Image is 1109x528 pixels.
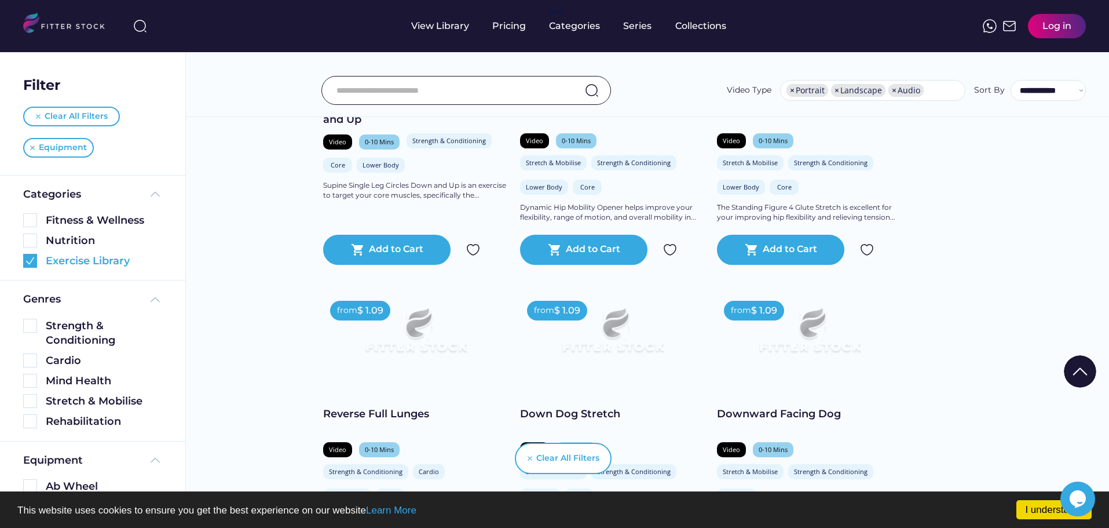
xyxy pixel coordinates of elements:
div: Strength & Conditioning [597,158,671,167]
div: Lower Body [526,183,562,191]
div: Strength & Conditioning [412,136,486,145]
div: Lower Body [363,161,399,169]
div: 0-10 Mins [759,136,788,145]
div: Log in [1042,20,1071,32]
div: 0-10 Mins [759,445,788,454]
div: Fitness & Wellness [46,213,162,228]
div: Strength & Conditioning [794,158,868,167]
div: Collections [675,20,726,32]
img: Frame%2079%20%281%29.svg [539,294,687,377]
div: Series [623,20,652,32]
div: Lower Body [723,183,759,191]
li: Audio [888,84,924,97]
img: Frame%20%285%29.svg [148,453,162,467]
div: Video [329,445,346,454]
img: Group%201000002360.svg [23,254,37,268]
div: Pricing [492,20,526,32]
div: $ 1.09 [554,304,580,317]
div: Strength & Conditioning [46,319,162,348]
img: search-normal.svg [585,83,599,97]
div: Strength & Conditioning [329,467,402,476]
div: Reverse Full Lunges [323,407,508,421]
div: Equipment [23,453,83,468]
div: Clear All Filters [536,453,599,464]
img: Group%201000002322%20%281%29.svg [1064,355,1096,388]
img: search-normal%203.svg [133,19,147,33]
div: Stretch & Mobilise [46,394,162,409]
div: Stretch & Mobilise [526,158,581,167]
div: The Standing Figure 4 Glute Stretch is excellent for your improving hip flexibility and relieving... [717,203,902,223]
img: Rectangle%205126.svg [23,414,37,428]
div: Core [775,183,793,191]
div: Downward Facing Dog [717,407,902,421]
div: Dynamic Hip Mobility Opener helps improve your flexibility, range of motion, and overall mobility... [520,203,705,223]
div: Exercise Library [46,254,162,268]
img: LOGO.svg [23,13,115,37]
div: Mind Health [46,374,162,388]
img: Rectangle%205126.svg [23,319,37,333]
div: Add to Cart [566,243,620,257]
div: View Library [411,20,469,32]
div: Add to Cart [763,243,817,257]
a: Learn More [366,505,416,516]
div: from [731,305,751,316]
div: Categories [23,187,81,202]
img: Vector%20%281%29.svg [36,114,41,119]
button: shopping_cart [351,243,365,257]
a: I understand! [1016,500,1092,519]
img: Vector%20%281%29.svg [528,456,532,461]
button: shopping_cart [745,243,759,257]
p: This website uses cookies to ensure you get the best experience on our website [17,505,1092,515]
div: Rehabilitation [46,414,162,429]
div: $ 1.09 [357,304,383,317]
li: Landscape [831,84,885,97]
img: Rectangle%205126.svg [23,354,37,367]
img: meteor-icons_whatsapp%20%281%29.svg [983,19,997,33]
div: Filter [23,75,60,95]
div: Down Dog Stretch [520,407,705,421]
img: Vector%20%281%29.svg [30,145,35,150]
div: Categories [549,20,600,32]
img: Frame%2079%20%281%29.svg [342,294,490,377]
img: Group%201000002324.svg [663,243,677,257]
div: Add to Cart [369,243,423,257]
li: Portrait [786,84,828,97]
div: Core [329,161,346,169]
div: $ 1.09 [751,304,777,317]
div: Video [723,445,740,454]
div: Ab Wheel [46,479,162,494]
div: Clear All Filters [45,111,108,122]
img: Frame%20%285%29.svg [148,293,162,307]
img: Rectangle%205126.svg [23,394,37,408]
button: shopping_cart [548,243,562,257]
img: Rectangle%205126.svg [23,213,37,227]
img: Frame%2051.svg [1002,19,1016,33]
img: Frame%20%285%29.svg [148,187,162,201]
img: Group%201000002324.svg [860,243,874,257]
div: Video [723,136,740,145]
div: 0-10 Mins [562,136,591,145]
span: × [835,86,839,94]
div: fvck [549,6,564,17]
div: Strength & Conditioning [794,467,868,476]
div: 0-10 Mins [365,137,394,146]
div: from [337,305,357,316]
span: × [790,86,795,94]
div: Cardio [46,354,162,368]
img: Group%201000002324.svg [466,243,480,257]
div: 0-10 Mins [365,445,394,454]
div: Sort By [974,85,1005,96]
div: Stretch & Mobilise [723,158,778,167]
div: Video [526,136,543,145]
div: Cardio [419,467,439,476]
img: Frame%2079%20%281%29.svg [735,294,884,377]
div: Supine Single Leg Circles Down and Up is an exercise to target your core muscles, specifically th... [323,181,508,201]
img: Rectangle%205126.svg [23,234,37,247]
div: from [534,305,554,316]
div: Nutrition [46,234,162,248]
div: Strength & Conditioning [597,467,671,476]
div: Equipment [39,142,87,154]
div: Stretch & Mobilise [723,467,778,476]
